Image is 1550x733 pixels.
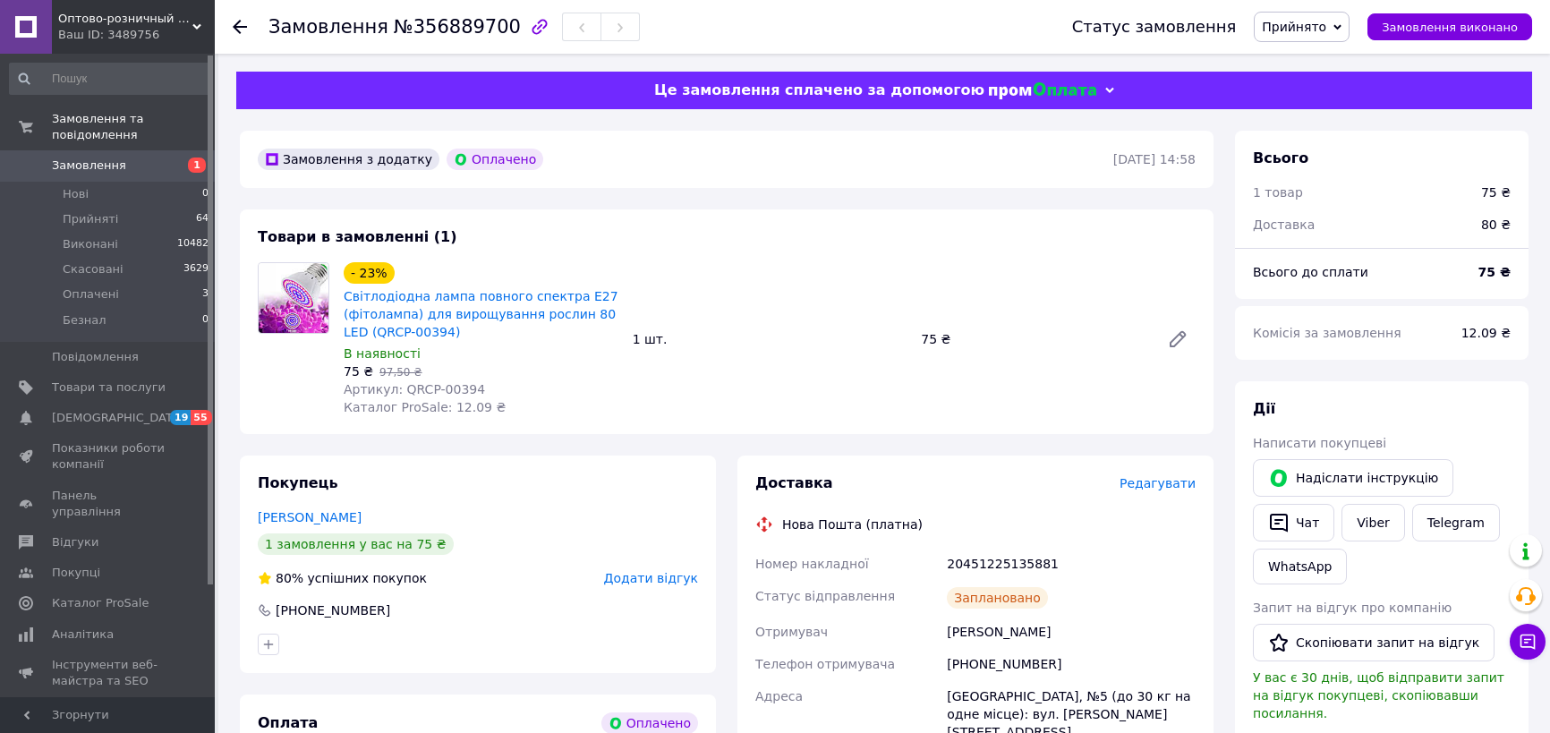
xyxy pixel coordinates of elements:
span: Каталог ProSale [52,595,149,611]
span: Скасовані [63,261,123,277]
span: Повідомлення [52,349,139,365]
div: Статус замовлення [1072,18,1237,36]
span: 3629 [183,261,209,277]
a: [PERSON_NAME] [258,510,362,524]
span: Замовлення виконано [1382,21,1518,34]
span: Всього [1253,149,1308,166]
span: Замовлення [268,16,388,38]
span: Адреса [755,689,803,703]
span: Запит на відгук про компанію [1253,601,1452,615]
span: 19 [170,410,191,425]
span: Безнал [63,312,106,328]
span: Замовлення [52,158,126,174]
span: Статус відправлення [755,589,895,603]
div: 1 замовлення у вас на 75 ₴ [258,533,454,555]
div: Ваш ID: 3489756 [58,27,215,43]
button: Чат [1253,504,1334,541]
div: Оплачено [447,149,543,170]
span: Всього до сплати [1253,265,1368,279]
span: [DEMOGRAPHIC_DATA] [52,410,184,426]
span: Інструменти веб-майстра та SEO [52,657,166,689]
span: 1 товар [1253,185,1303,200]
span: 75 ₴ [344,364,373,379]
span: Покупець [258,474,338,491]
span: Товари в замовленні (1) [258,228,457,245]
span: Оплата [258,714,318,731]
span: 0 [202,186,209,202]
span: Доставка [755,474,833,491]
div: 20451225135881 [943,548,1199,580]
div: 1 шт. [626,327,915,352]
span: Нові [63,186,89,202]
span: Дії [1253,400,1275,417]
span: Каталог ProSale: 12.09 ₴ [344,400,506,414]
b: 75 ₴ [1478,265,1511,279]
a: Telegram [1412,504,1500,541]
a: Viber [1341,504,1404,541]
span: Прийнято [1262,20,1326,34]
span: Оплачені [63,286,119,303]
span: Показники роботи компанії [52,440,166,473]
div: успішних покупок [258,569,427,587]
span: Додати відгук [604,571,698,585]
time: [DATE] 14:58 [1113,152,1196,166]
span: Номер накладної [755,557,869,571]
div: Нова Пошта (платна) [778,516,927,533]
span: 80% [276,571,303,585]
span: Оптово-розничный интернет-магазин "SmartBuyOnline" [58,11,192,27]
div: [PERSON_NAME] [943,616,1199,648]
a: Світлодіодна лампа повного спектра E27 (фітолампа) для вирощування рослин 80 LED (QRCP-00394) [344,289,618,339]
div: 75 ₴ [914,327,1153,352]
img: Світлодіодна лампа повного спектра E27 (фітолампа) для вирощування рослин 80 LED (QRCP-00394) [259,263,328,333]
span: Аналітика [52,626,114,643]
span: Комісія за замовлення [1253,326,1401,340]
span: Написати покупцеві [1253,436,1386,450]
span: 0 [202,312,209,328]
button: Замовлення виконано [1367,13,1532,40]
span: Відгуки [52,534,98,550]
span: Телефон отримувача [755,657,895,671]
span: Артикул: QRCP-00394 [344,382,485,396]
span: 55 [191,410,211,425]
span: №356889700 [394,16,521,38]
input: Пошук [9,63,210,95]
div: [PHONE_NUMBER] [943,648,1199,680]
div: [PHONE_NUMBER] [274,601,392,619]
div: 80 ₴ [1470,205,1521,244]
button: Чат з покупцем [1510,624,1546,660]
span: Виконані [63,236,118,252]
span: 1 [188,158,206,173]
a: Редагувати [1160,321,1196,357]
span: Доставка [1253,217,1315,232]
div: 75 ₴ [1481,183,1511,201]
div: Замовлення з додатку [258,149,439,170]
span: 10482 [177,236,209,252]
span: Прийняті [63,211,118,227]
button: Скопіювати запит на відгук [1253,624,1495,661]
span: 97,50 ₴ [379,366,422,379]
span: Отримувач [755,625,828,639]
span: 64 [196,211,209,227]
span: В наявності [344,346,421,361]
button: Надіслати інструкцію [1253,459,1453,497]
span: Редагувати [1120,476,1196,490]
span: Покупці [52,565,100,581]
span: Товари та послуги [52,379,166,396]
span: 3 [202,286,209,303]
span: Замовлення та повідомлення [52,111,215,143]
img: evopay logo [989,82,1096,99]
span: Це замовлення сплачено за допомогою [654,81,984,98]
span: 12.09 ₴ [1461,326,1511,340]
div: - 23% [344,262,395,284]
a: WhatsApp [1253,549,1347,584]
span: У вас є 30 днів, щоб відправити запит на відгук покупцеві, скопіювавши посилання. [1253,670,1504,720]
div: Повернутися назад [233,18,247,36]
div: Заплановано [947,587,1048,609]
span: Панель управління [52,488,166,520]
